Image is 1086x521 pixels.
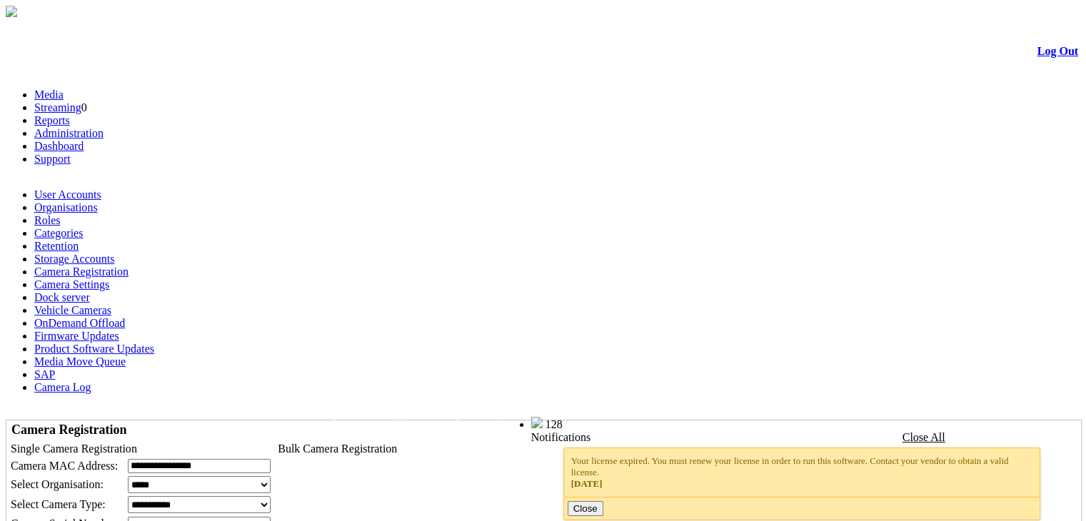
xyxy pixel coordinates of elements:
[34,291,90,303] a: Dock server
[34,317,125,329] a: OnDemand Offload
[34,201,98,213] a: Organisations
[34,343,154,355] a: Product Software Updates
[321,418,503,428] span: Welcome, System Administrator (Administrator)
[34,368,55,380] a: SAP
[34,101,81,113] a: Streaming
[34,240,79,252] a: Retention
[34,304,111,316] a: Vehicle Cameras
[545,418,563,430] span: 128
[11,478,104,490] span: Select Organisation:
[571,455,1033,490] div: Your license expired. You must renew your license in order to run this software. Contact your ven...
[11,460,118,472] span: Camera MAC Address:
[34,140,84,152] a: Dashboard
[34,153,71,165] a: Support
[6,6,17,17] img: arrow-3.png
[34,381,91,393] a: Camera Log
[34,278,109,290] a: Camera Settings
[34,127,104,139] a: Administration
[34,253,114,265] a: Storage Accounts
[34,265,129,278] a: Camera Registration
[34,355,126,368] a: Media Move Queue
[531,417,543,428] img: bell25.png
[568,501,603,516] button: Close
[571,478,603,489] span: [DATE]
[11,423,126,437] span: Camera Registration
[903,431,945,443] a: Close All
[531,431,1050,444] div: Notifications
[34,188,101,201] a: User Accounts
[11,498,106,510] span: Select Camera Type:
[1037,45,1078,57] a: Log Out
[11,442,137,455] span: Single Camera Registration
[81,101,87,113] span: 0
[34,114,70,126] a: Reports
[34,88,64,101] a: Media
[278,442,397,455] span: Bulk Camera Registration
[34,227,83,239] a: Categories
[34,330,119,342] a: Firmware Updates
[34,214,60,226] a: Roles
